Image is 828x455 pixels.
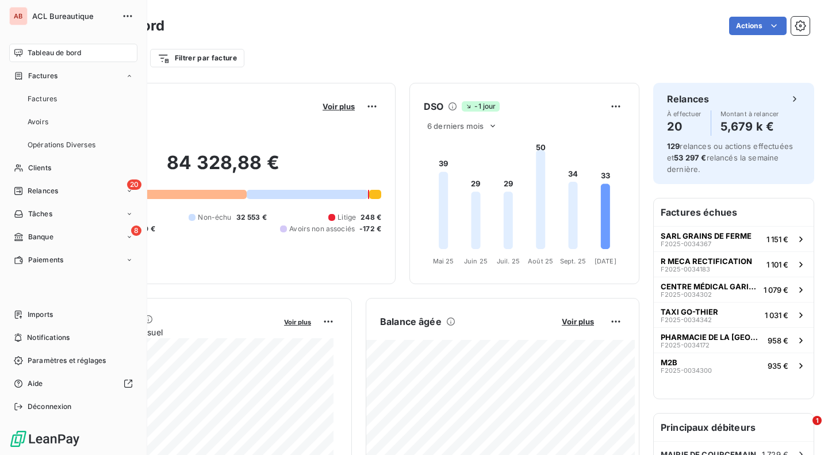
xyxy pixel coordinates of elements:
span: Factures [28,71,57,81]
span: Voir plus [562,317,594,326]
tspan: Juin 25 [464,257,488,265]
span: 1 031 € [765,311,788,320]
span: 958 € [768,336,788,345]
span: Imports [28,309,53,320]
span: R MECA RECTIFICATION [661,257,752,266]
h6: DSO [424,100,443,113]
span: Aide [28,378,43,389]
span: 1 151 € [766,235,788,244]
button: TAXI GO-THIERF2025-00343421 031 € [654,302,814,327]
span: 20 [127,179,141,190]
tspan: [DATE] [595,257,616,265]
span: -172 € [359,224,381,234]
span: 53 297 € [674,153,706,162]
tspan: Sept. 25 [560,257,586,265]
span: TAXI GO-THIER [661,307,718,316]
h6: Principaux débiteurs [654,414,814,441]
span: 32 553 € [236,212,267,223]
span: Opérations Diverses [28,140,95,150]
span: F2025-0034300 [661,367,712,374]
span: F2025-0034302 [661,291,712,298]
span: 1 079 € [764,285,788,295]
h6: Balance âgée [380,315,442,328]
div: AB [9,7,28,25]
span: PHARMACIE DE LA [GEOGRAPHIC_DATA] [661,332,763,342]
button: PHARMACIE DE LA [GEOGRAPHIC_DATA]F2025-0034172958 € [654,327,814,353]
span: Avoirs non associés [289,224,355,234]
span: M2B [661,358,677,367]
span: F2025-0034183 [661,266,710,273]
h6: Relances [667,92,709,106]
tspan: Mai 25 [433,257,454,265]
tspan: Juil. 25 [497,257,520,265]
span: SARL GRAINS DE FERME [661,231,752,240]
h2: 84 328,88 € [65,151,381,186]
h4: 20 [667,117,701,136]
img: Logo LeanPay [9,430,80,448]
span: relances ou actions effectuées et relancés la semaine dernière. [667,142,793,174]
button: SARL GRAINS DE FERMEF2025-00343671 151 € [654,226,814,251]
span: Voir plus [284,318,311,326]
span: Factures [28,94,57,104]
span: Chiffre d'affaires mensuel [65,326,276,338]
h6: Factures échues [654,198,814,226]
span: 248 € [361,212,381,223]
span: Notifications [27,332,70,343]
button: CENTRE MÉDICAL GARIBALDIF2025-00343021 079 € [654,277,814,302]
span: Non-échu [198,212,231,223]
span: 1 101 € [766,260,788,269]
span: Relances [28,186,58,196]
button: Voir plus [558,316,597,327]
span: 935 € [768,361,788,370]
h4: 5,679 k € [720,117,779,136]
span: Montant à relancer [720,110,779,117]
span: Clients [28,163,51,173]
button: Voir plus [319,101,358,112]
iframe: Intercom live chat [789,416,816,443]
span: -1 jour [462,101,499,112]
button: R MECA RECTIFICATIONF2025-00341831 101 € [654,251,814,277]
span: Déconnexion [28,402,72,412]
span: 1 [812,416,822,425]
span: Tâches [28,209,52,219]
span: Tableau de bord [28,48,81,58]
span: CENTRE MÉDICAL GARIBALDI [661,282,759,291]
span: F2025-0034342 [661,316,712,323]
button: M2BF2025-0034300935 € [654,353,814,378]
span: ACL Bureautique [32,12,115,21]
a: Aide [9,374,137,393]
button: Voir plus [281,316,315,327]
span: 129 [667,142,680,151]
span: Banque [28,232,53,242]
button: Actions [729,17,787,35]
span: Paramètres et réglages [28,355,106,366]
span: F2025-0034367 [661,240,711,247]
tspan: Août 25 [528,257,553,265]
span: 8 [131,225,141,236]
span: 6 derniers mois [427,121,484,131]
span: Avoirs [28,117,48,127]
span: F2025-0034172 [661,342,710,349]
span: Litige [338,212,356,223]
span: À effectuer [667,110,701,117]
span: Paiements [28,255,63,265]
span: Voir plus [323,102,355,111]
button: Filtrer par facture [150,49,244,67]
